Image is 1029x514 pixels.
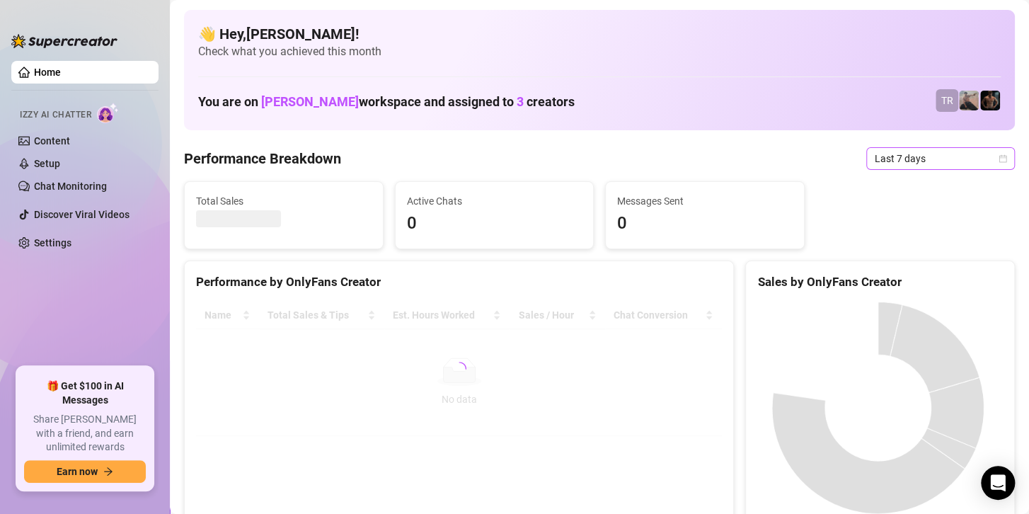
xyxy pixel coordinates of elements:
[959,91,979,110] img: LC
[198,24,1001,44] h4: 👋 Hey, [PERSON_NAME] !
[97,103,119,123] img: AI Chatter
[981,466,1015,500] div: Open Intercom Messenger
[407,210,582,237] span: 0
[617,193,793,209] span: Messages Sent
[941,93,953,108] span: TR
[24,379,146,407] span: 🎁 Get $100 in AI Messages
[20,108,91,122] span: Izzy AI Chatter
[34,67,61,78] a: Home
[757,273,1003,292] div: Sales by OnlyFans Creator
[196,193,372,209] span: Total Sales
[34,209,130,220] a: Discover Viral Videos
[11,34,117,48] img: logo-BBDzfeDw.svg
[34,181,107,192] a: Chat Monitoring
[517,94,524,109] span: 3
[57,466,98,477] span: Earn now
[980,91,1000,110] img: Trent
[617,210,793,237] span: 0
[34,237,71,249] a: Settings
[198,44,1001,59] span: Check what you achieved this month
[999,154,1007,163] span: calendar
[875,148,1006,169] span: Last 7 days
[198,94,575,110] h1: You are on workspace and assigned to creators
[24,460,146,483] button: Earn nowarrow-right
[407,193,582,209] span: Active Chats
[184,149,341,169] h4: Performance Breakdown
[34,158,60,169] a: Setup
[24,413,146,455] span: Share [PERSON_NAME] with a friend, and earn unlimited rewards
[103,467,113,476] span: arrow-right
[261,94,359,109] span: [PERSON_NAME]
[34,135,70,147] a: Content
[452,361,467,377] span: loading
[196,273,722,292] div: Performance by OnlyFans Creator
